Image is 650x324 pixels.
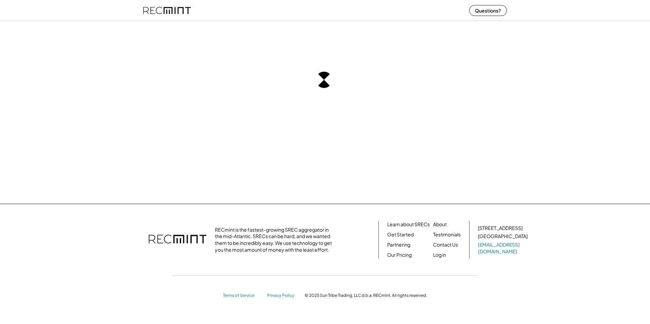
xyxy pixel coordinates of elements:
[478,233,528,240] div: [GEOGRAPHIC_DATA]
[387,241,410,248] a: Partnering
[433,231,461,238] a: Testimonials
[387,252,412,258] a: Our Pricing
[387,231,414,238] a: Get Started
[387,221,430,228] a: Learn about SRECs
[223,293,260,299] a: Terms of Service
[433,221,447,228] a: About
[267,293,298,299] a: Privacy Policy
[149,228,206,252] img: recmint-logotype%403x.png
[143,1,191,19] img: recmint-logotype%403x%20%281%29.jpeg
[469,5,507,16] button: Questions?
[478,241,529,255] a: [EMAIL_ADDRESS][DOMAIN_NAME]
[433,241,458,248] a: Contact Us
[305,293,427,298] div: © 2025 Sun Tribe Trading, LLC d.b.a. RECmint. All rights reserved.
[215,227,336,253] div: RECmint is the fastest-growing SREC aggregator in the mid-Atlantic. SRECs can be hard, and we wan...
[478,225,523,232] div: [STREET_ADDRESS]
[433,252,446,258] a: Log in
